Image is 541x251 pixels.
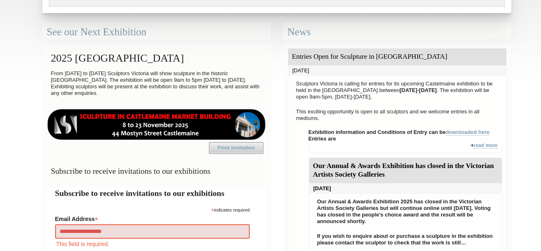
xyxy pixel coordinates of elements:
[309,129,490,136] strong: Exhibition information and Conditions of Entry can be
[55,205,250,213] div: indicates required
[47,68,266,99] p: From [DATE] to [DATE] Sculptors Victoria will show sculpture in the historic [GEOGRAPHIC_DATA]. T...
[309,142,502,153] div: +
[474,143,497,149] a: read more
[446,129,490,136] a: downloaded here
[309,158,502,183] div: Our Annual & Awards Exhibition has closed in the Victorian Artists Society Galleries
[47,48,266,68] h2: 2025 [GEOGRAPHIC_DATA]
[209,142,263,154] a: Print Invitation
[283,21,511,43] div: News
[47,163,266,179] h3: Subscribe to receive invitations to our exhibitions
[55,187,258,199] h2: Subscribe to receive invitations to our exhibitions
[47,109,266,140] img: castlemaine-ldrbd25v2.png
[42,21,271,43] div: See our Next Exhibition
[309,183,502,194] div: [DATE]
[55,239,250,249] div: This field is required.
[288,48,506,65] div: Entries Open for Sculpture in [GEOGRAPHIC_DATA]
[55,213,250,223] label: Email Address
[313,196,498,227] p: Our Annual & Awards Exhibition 2025 has closed in the Victorian Artists Society Galleries but wil...
[313,231,498,248] p: If you wish to enquire about or purchase a sculpture in the exhibition please contact the sculpto...
[399,87,437,93] strong: [DATE]-[DATE]
[292,106,502,124] p: This exciting opportunity is open to all sculptors and we welcome entries in all mediums.
[288,65,506,76] div: [DATE]
[292,78,502,102] p: Sculptors Victoria is calling for entries for its upcoming Castelmaine exhibition to be held in t...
